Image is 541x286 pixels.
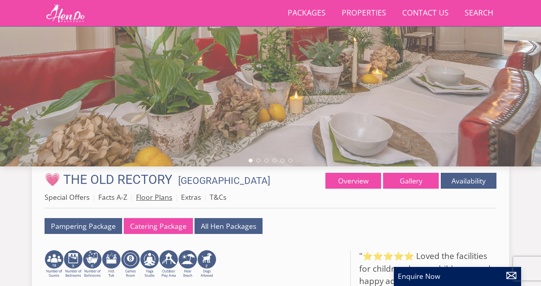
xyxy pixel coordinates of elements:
img: AD_4nXeaH8LQVKeQ8SA5JgjSjrs2k3TxxALjhnyrGxxf6sBYFLMUnGARF7yOPKmcCG3y2uvhpnR0z_47dEUtdSs99odqKh5IX... [83,250,102,278]
a: Overview [325,173,381,189]
a: Gallery [383,173,439,189]
a: Search [461,4,496,22]
a: Availability [441,173,496,189]
a: T&Cs [210,192,226,202]
a: All Hen Packages [195,218,263,234]
img: Hen Do Packages [45,3,86,23]
img: AD_4nXdrZMsjcYNLGsKuA84hRzvIbesVCpXJ0qqnwZoX5ch9Zjv73tWe4fnFRs2gJ9dSiUubhZXckSJX_mqrZBmYExREIfryF... [121,250,140,278]
a: Properties [339,4,389,22]
img: AD_4nXe7lJTbYb9d3pOukuYsm3GQOjQ0HANv8W51pVFfFFAC8dZrqJkVAnU455fekK_DxJuzpgZXdFqYqXRzTpVfWE95bX3Bz... [178,250,197,278]
span: 💗 THE OLD RECTORY [45,172,172,187]
a: Floor Plans [136,192,172,202]
img: AD_4nXcpX5uDwed6-YChlrI2BYOgXwgg3aqYHOhRm0XfZB-YtQW2NrmeCr45vGAfVKUq4uWnc59ZmEsEzoF5o39EWARlT1ewO... [102,250,121,278]
a: Extras [181,192,201,202]
img: AD_4nXeYoMcgKnrzUNUTlDLqJOj9Yv7RU0E1ykQhx4XGvILJMoWH8oNE8gqm2YzowIOduh3FQAM8K_tQMiSsH1u8B_u580_vG... [45,250,64,278]
a: Special Offers [45,192,90,202]
img: AD_4nXdLde3ZZ2q3Uy5ie5nrW53LbXubelhvf7-ZgcT-tq9UJsfB7O__-EXBdC7Mm9KjXjtLBsB2k1buDtXwiHXdJx50VHqvw... [64,250,83,278]
a: Pampering Package [45,218,122,234]
p: Enquire Now [398,271,517,281]
a: [GEOGRAPHIC_DATA] [178,175,270,186]
a: 💗 THE OLD RECTORY [45,172,175,187]
a: Catering Package [124,218,193,234]
img: AD_4nXfjdDqPkGBf7Vpi6H87bmAUe5GYCbodrAbU4sf37YN55BCjSXGx5ZgBV7Vb9EJZsXiNVuyAiuJUB3WVt-w9eJ0vaBcHg... [159,250,178,278]
a: Packages [284,4,329,22]
img: AD_4nXe7_8LrJK20fD9VNWAdfykBvHkWcczWBt5QOadXbvIwJqtaRaRf-iI0SeDpMmH1MdC9T1Vy22FMXzzjMAvSuTB5cJ7z5... [197,250,216,278]
span: - [175,175,270,186]
a: Facts A-Z [98,192,127,202]
a: Contact Us [399,4,452,22]
img: AD_4nXcRV6P30fiR8iraYFozW6le9Vk86fgJjC-9F-1XNA85-Uc4EHnrgk24MqOhLr5sK5I_EAKMwzcAZyN0iVKWc3J2Svvhk... [140,250,159,278]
